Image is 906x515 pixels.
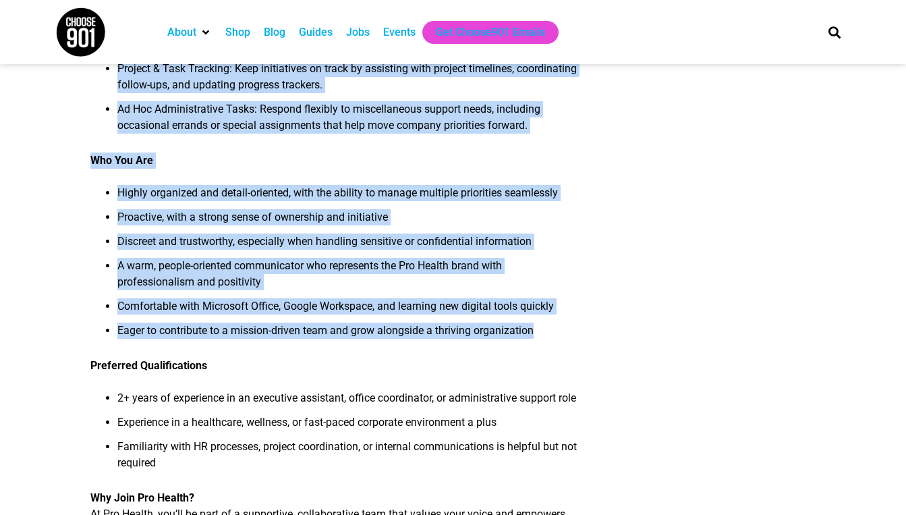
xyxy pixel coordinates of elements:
a: Events [383,24,416,40]
a: Guides [299,24,333,40]
li: Proactive, with a strong sense of ownership and initiative [117,209,581,234]
li: Comfortable with Microsoft Office, Google Workspace, and learning new digital tools quickly [117,298,581,323]
li: A warm, people-oriented communicator who represents the Pro Health brand with professionalism and... [117,258,581,298]
a: Blog [264,24,285,40]
strong: Preferred Qualifications [90,359,207,372]
li: Discreet and trustworthy, especially when handling sensitive or confidential information [117,234,581,258]
a: Get Choose901 Emails [436,24,545,40]
nav: Main nav [161,21,805,44]
div: About [161,21,219,44]
a: Shop [225,24,250,40]
strong: Why Join Pro Health? [90,491,194,504]
li: Experience in a healthcare, wellness, or fast-paced corporate environment a plus [117,414,581,439]
li: Ad Hoc Administrative Tasks: Respond flexibly to miscellaneous support needs, including occasiona... [117,101,581,142]
li: Highly organized and detail-oriented, with the ability to manage multiple priorities seamlessly [117,185,581,209]
li: Familiarity with HR processes, project coordination, or internal communications is helpful but no... [117,439,581,479]
li: 2+ years of experience in an executive assistant, office coordinator, or administrative support role [117,390,581,414]
div: Search [823,21,845,43]
li: Eager to contribute to a mission-driven team and grow alongside a thriving organization [117,323,581,347]
a: About [167,24,196,40]
strong: Who You Are [90,154,153,167]
li: Project & Task Tracking: Keep initiatives on track by assisting with project timelines, coordinat... [117,61,581,101]
a: Jobs [346,24,370,40]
